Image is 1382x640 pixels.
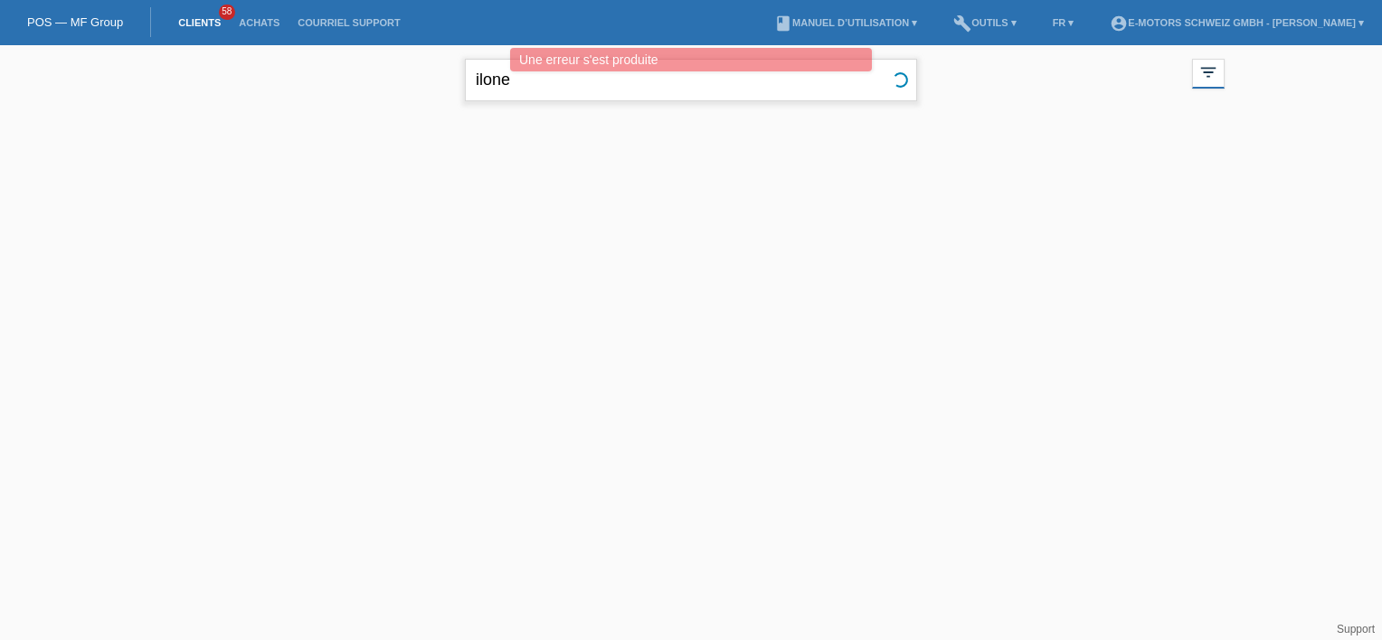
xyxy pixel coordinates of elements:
div: Une erreur s'est produite [510,48,872,71]
i: build [953,14,971,33]
span: 58 [219,5,235,20]
i: account_circle [1110,14,1128,33]
a: Courriel Support [289,17,409,28]
a: POS — MF Group [27,15,123,29]
a: Achats [230,17,289,28]
a: Clients [169,17,230,28]
a: account_circleE-Motors Schweiz GmbH - [PERSON_NAME] ▾ [1101,17,1373,28]
i: filter_list [1198,62,1218,82]
a: buildOutils ▾ [944,17,1025,28]
a: FR ▾ [1044,17,1084,28]
img: loading_inline_small.gif [891,71,910,89]
i: book [774,14,792,33]
a: bookManuel d’utilisation ▾ [765,17,926,28]
input: Recherche... [465,59,917,101]
a: Support [1337,623,1375,635]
